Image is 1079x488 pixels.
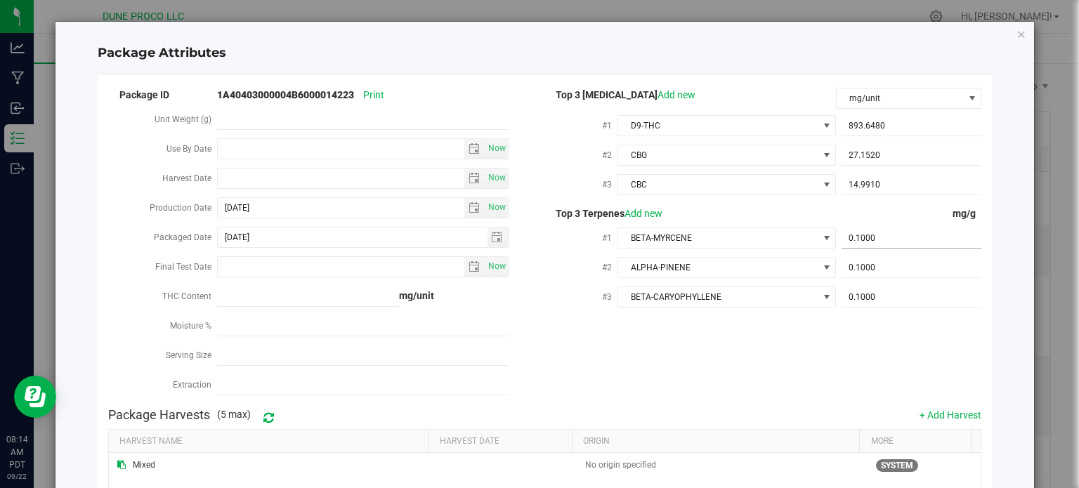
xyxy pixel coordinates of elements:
label: #1 [602,113,617,138]
label: Serving Size [166,343,217,368]
label: Use By Date [166,136,217,161]
span: D9-THC [618,116,818,136]
th: Origin [572,430,859,454]
span: Set Current date [485,138,509,159]
span: select [464,257,485,277]
input: 0.1000 [842,228,981,248]
span: Set Current date [485,168,509,188]
label: #3 [602,284,617,310]
label: #1 [602,225,617,251]
span: Print [363,89,384,100]
span: select [485,169,508,188]
span: select [464,169,485,188]
span: Top 3 Terpenes [544,208,662,219]
span: ALPHA-PINENE [618,258,818,277]
label: Production Date [150,195,217,220]
input: 0.1000 [842,258,981,277]
strong: 1A40403000004B6000014223 [217,89,354,100]
a: Add new [658,89,695,100]
button: Close modal [1016,25,1026,42]
span: select [464,198,485,218]
span: select [485,139,508,159]
th: Harvest Date [428,430,572,454]
input: 27.1520 [842,145,981,165]
span: select [488,227,508,247]
iframe: Resource center [14,376,56,418]
span: BETA-MYRCENE [618,228,818,248]
label: #2 [602,255,617,280]
span: CBG [618,145,818,165]
span: BETA-CARYOPHYLLENE [618,287,818,307]
span: mg/unit [837,88,963,108]
label: #2 [602,143,617,168]
span: Top 3 [MEDICAL_DATA] [544,89,695,100]
strong: mg/unit [399,290,434,301]
label: Final Test Date [155,254,217,279]
span: This harvest was probably harvested in Flourish. If your company is integrated with METRC, it cou... [876,459,918,472]
label: THC Content [162,284,217,309]
h4: Package Harvests [108,408,210,422]
h4: Package Attributes [98,44,993,62]
span: Mixed [133,459,155,472]
span: select [485,257,508,277]
span: Set Current date [485,197,509,218]
label: Harvest Date [162,166,217,191]
th: More [859,430,971,454]
input: 893.6480 [842,116,981,136]
label: Extraction [173,372,217,397]
input: 14.9910 [842,175,981,194]
a: Add new [624,208,662,219]
span: select [464,139,485,159]
span: select [485,198,508,218]
th: Harvest Name [109,430,429,454]
input: 0.1000 [842,287,981,307]
label: Moisture % [170,313,217,338]
span: (5 max) [217,407,251,422]
button: + Add Harvest [920,408,981,422]
span: mg/g [953,208,981,219]
label: Unit Weight (g) [155,107,217,132]
span: CBC [618,175,818,194]
span: Set Current date [485,256,509,277]
span: Package ID [108,89,169,100]
label: #3 [602,172,617,197]
label: Packaged Date [154,225,217,250]
span: No origin specified [585,460,656,470]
